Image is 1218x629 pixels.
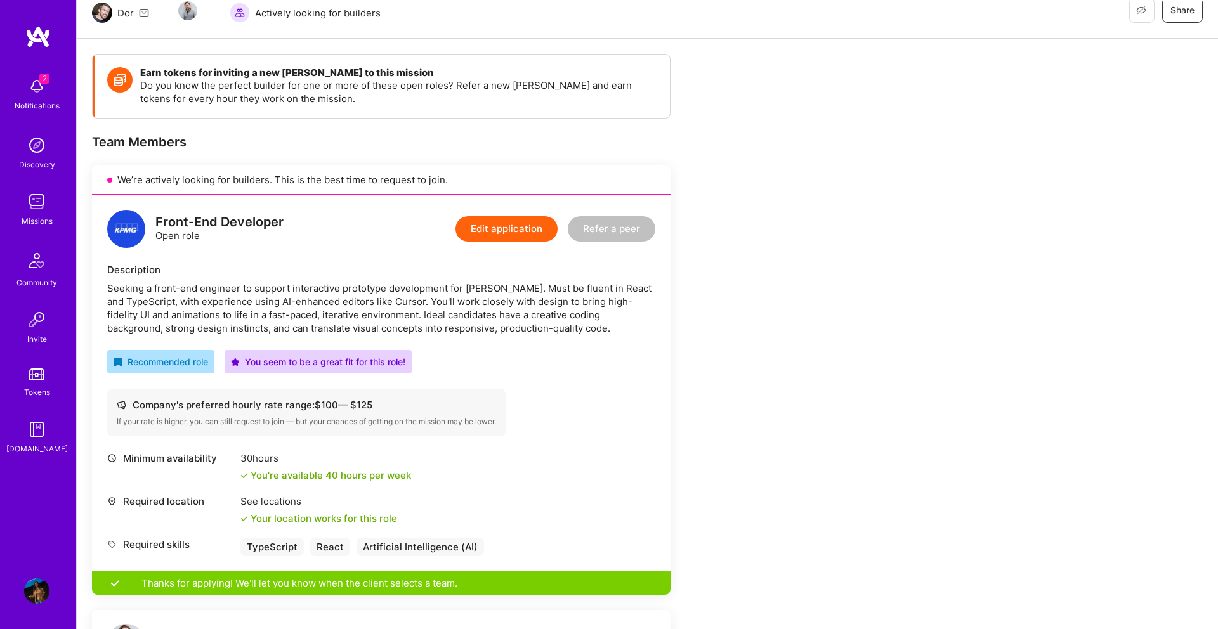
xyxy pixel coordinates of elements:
div: We’re actively looking for builders. This is the best time to request to join. [92,165,671,195]
div: [DOMAIN_NAME] [6,442,68,455]
i: icon EyeClosed [1136,5,1146,15]
div: You're available 40 hours per week [240,469,411,482]
div: TypeScript [240,538,304,556]
span: Actively looking for builders [255,6,381,20]
div: Team Members [92,134,671,150]
img: Team Member Avatar [178,1,197,20]
div: Thanks for applying! We'll let you know when the client selects a team. [92,571,671,595]
div: Minimum availability [107,451,234,465]
div: Recommended role [114,355,208,368]
img: User Avatar [24,578,49,604]
div: Invite [27,332,47,346]
div: React [310,538,350,556]
a: User Avatar [21,578,53,604]
div: Open role [155,216,284,242]
div: Tokens [24,386,50,399]
div: Notifications [15,99,60,112]
img: logo [25,25,51,48]
i: icon Tag [107,540,117,549]
i: icon Cash [117,400,126,410]
button: Edit application [455,216,558,242]
div: Description [107,263,655,276]
i: icon Location [107,496,117,506]
div: Required location [107,495,234,508]
button: Refer a peer [568,216,655,242]
img: guide book [24,417,49,442]
img: Token icon [107,67,133,93]
img: discovery [24,133,49,158]
i: icon Check [240,472,248,479]
img: tokens [29,368,44,380]
span: 2 [39,74,49,84]
div: Artificial Intelligence (AI) [357,538,484,556]
div: See locations [240,495,397,508]
div: Front-End Developer [155,216,284,229]
div: Required skills [107,538,234,551]
div: Company's preferred hourly rate range: $ 100 — $ 125 [117,398,496,412]
img: bell [24,74,49,99]
img: Team Architect [92,3,112,23]
i: icon RecommendedBadge [114,358,122,366]
img: Invite [24,307,49,332]
div: Your location works for this role [240,512,397,525]
img: logo [107,210,145,248]
img: Community [22,245,52,276]
div: Community [16,276,57,289]
div: Missions [22,214,53,228]
div: Seeking a front-end engineer to support interactive prototype development for [PERSON_NAME]. Must... [107,282,655,335]
div: You seem to be a great fit for this role! [231,355,405,368]
img: teamwork [24,189,49,214]
p: Do you know the perfect builder for one or more of these open roles? Refer a new [PERSON_NAME] an... [140,79,657,105]
div: If your rate is higher, you can still request to join — but your chances of getting on the missio... [117,417,496,427]
div: Discovery [19,158,55,171]
i: icon Mail [139,8,149,18]
div: 30 hours [240,451,411,465]
i: icon PurpleStar [231,358,240,366]
span: Share [1170,4,1195,16]
img: Actively looking for builders [230,3,250,23]
i: icon Clock [107,453,117,463]
div: Dor [117,6,134,20]
i: icon Check [240,515,248,522]
h4: Earn tokens for inviting a new [PERSON_NAME] to this mission [140,67,657,79]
